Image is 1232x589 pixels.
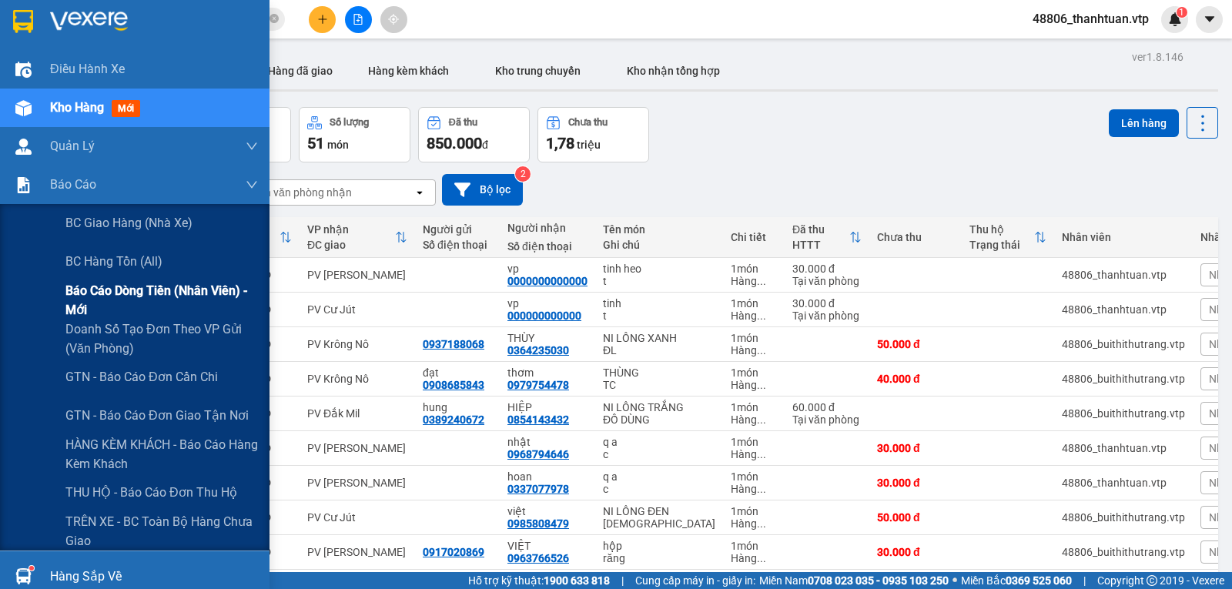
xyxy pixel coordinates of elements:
div: t [603,310,715,322]
div: NI LÔNG TRẮNG [603,401,715,413]
div: răng [603,552,715,564]
div: 0979754478 [507,379,569,391]
div: Hàng thông thường [731,275,777,287]
img: icon-new-feature [1168,12,1182,26]
div: 000000000000 [507,310,581,322]
div: 30.000 đ [877,546,954,558]
button: Hàng đã giao [256,52,345,89]
div: PV Krông Nô [307,373,407,385]
span: caret-down [1203,12,1217,26]
span: aim [388,14,399,25]
div: 48806_thanhtuan.vtp [1062,269,1185,281]
span: file-add [353,14,363,25]
div: Nhân viên [1062,231,1185,243]
div: Chưa thu [877,231,954,243]
div: PV Đắk Mil [307,407,407,420]
sup: 2 [515,166,531,182]
div: Chi tiết [731,231,777,243]
div: PV Cư Jút [307,303,407,316]
div: Đã thu [792,223,849,236]
span: ... [757,275,766,287]
span: ... [757,413,766,426]
div: THÙNG [603,366,715,379]
div: tinh heo [603,263,715,275]
img: warehouse-icon [15,100,32,116]
div: 0854143432 [507,413,569,426]
div: VIỆT [507,540,588,552]
span: ... [757,379,766,391]
span: món [327,139,349,151]
div: 50.000 đ [877,511,954,524]
div: Trạng thái [969,239,1034,251]
div: 30.000 đ [792,297,862,310]
span: ... [757,344,766,356]
div: Tại văn phòng [792,275,862,287]
div: 1 món [731,540,777,552]
div: ĐỒ DÙNG [603,413,715,426]
th: Toggle SortBy [300,217,415,258]
div: 48806_thanhtuan.vtp [1062,442,1185,454]
span: close-circle [269,12,279,27]
div: 30.000 đ [877,442,954,454]
sup: 1 [29,566,34,571]
div: 48806_buithithutrang.vtp [1062,373,1185,385]
div: PV Krông Nô [307,338,407,350]
strong: 1900 633 818 [544,574,610,587]
div: PV [PERSON_NAME] [307,546,407,558]
div: Hàng thông thường [731,379,777,391]
div: Hàng thông thường [731,413,777,426]
div: hung [423,401,492,413]
div: 1 món [731,436,777,448]
span: ... [757,448,766,460]
span: 1,78 [546,134,574,152]
div: Tại văn phòng [792,413,862,426]
span: Kho nhận tổng hợp [627,65,720,77]
img: logo [15,35,35,73]
div: hộp [603,540,715,552]
button: Đã thu850.000đ [418,107,530,162]
div: Hàng sắp về [50,565,258,588]
div: c [603,483,715,495]
span: Quản Lý [50,136,95,156]
div: đạt [423,366,492,379]
button: caret-down [1196,6,1223,33]
div: c [603,448,715,460]
strong: 0708 023 035 - 0935 103 250 [808,574,949,587]
strong: CÔNG TY TNHH [GEOGRAPHIC_DATA] 214 QL13 - P.26 - Q.BÌNH THẠNH - TP HCM 1900888606 [40,25,125,82]
button: plus [309,6,336,33]
span: Doanh số tạo đơn theo VP gửi (văn phòng) [65,320,258,358]
div: NI LÔNG ĐEN [603,505,715,517]
div: 48806_thanhtuan.vtp [1062,303,1185,316]
div: 0937188068 [423,338,484,350]
div: q a [603,470,715,483]
span: GTN - Báo cáo đơn cần chi [65,367,218,387]
div: 48806_buithithutrang.vtp [1062,546,1185,558]
div: 0337077978 [507,483,569,495]
div: Hàng thông thường [731,483,777,495]
span: Kho hàng [50,100,104,115]
div: vp [507,297,588,310]
span: Nơi nhận: [118,107,142,129]
span: GTN - Báo cáo đơn giao tận nơi [65,406,249,425]
strong: 0369 525 060 [1006,574,1072,587]
div: ver 1.8.146 [1132,49,1183,65]
div: Số điện thoại [423,239,492,251]
div: tinh [603,297,715,310]
strong: BIÊN NHẬN GỬI HÀNG HOÁ [53,92,179,104]
div: Người gửi [423,223,492,236]
span: ... [757,483,766,495]
div: ĐL [603,344,715,356]
div: 48806_buithithutrang.vtp [1062,338,1185,350]
span: 850.000 [427,134,482,152]
span: 48806_thanhtuan.vtp [1020,9,1161,28]
div: Hàng thông thường [731,517,777,530]
button: Lên hàng [1109,109,1179,137]
div: ĐC giao [307,239,395,251]
div: 48806_buithithutrang.vtp [1062,511,1185,524]
span: Báo cáo dòng tiền (nhân viên) - mới [65,281,258,320]
div: 0917020869 [423,546,484,558]
div: PV [PERSON_NAME] [307,269,407,281]
div: thơm [507,366,588,379]
img: warehouse-icon [15,139,32,155]
span: 1 [1179,7,1184,18]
